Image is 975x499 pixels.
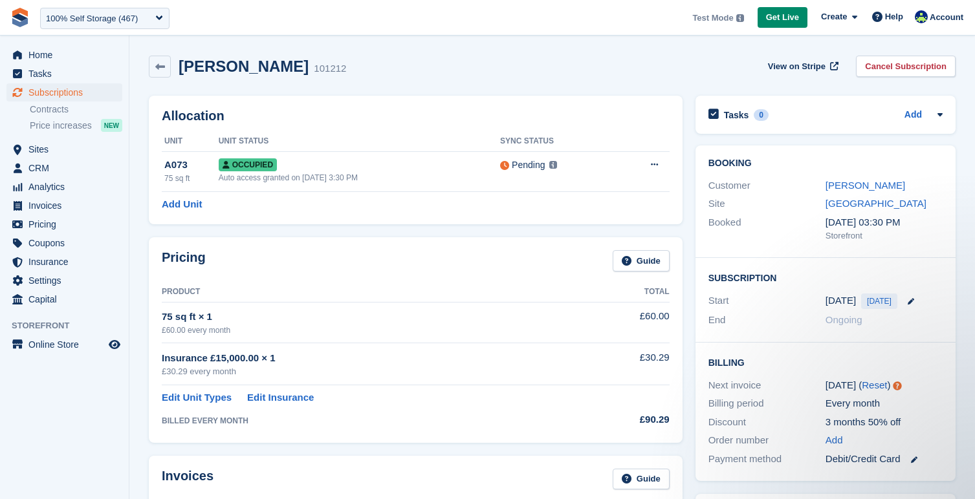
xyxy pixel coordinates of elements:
div: £60.00 every month [162,324,587,336]
div: BILLED EVERY MONTH [162,415,587,427]
a: Get Live [758,7,807,28]
a: Add Unit [162,197,202,212]
span: Pricing [28,215,106,233]
h2: Pricing [162,250,206,271]
a: View on Stripe [763,56,841,77]
img: stora-icon-8386f47178a22dfd0bd8f6a31ec36ba5ce8667c1dd55bd0f319d3a0aa187defe.svg [10,8,30,27]
a: menu [6,178,122,196]
a: [PERSON_NAME] [826,180,905,191]
td: £30.29 [587,343,670,385]
a: menu [6,46,122,64]
span: View on Stripe [768,60,826,73]
a: Edit Unit Types [162,390,232,405]
th: Unit [162,131,219,152]
span: Analytics [28,178,106,196]
span: Tasks [28,65,106,83]
div: NEW [101,119,122,132]
span: [DATE] [861,293,897,309]
div: 75 sq ft [164,173,219,184]
th: Sync Status [500,131,615,152]
h2: Invoices [162,469,214,490]
span: Storefront [12,319,129,332]
div: A073 [164,158,219,173]
div: Order number [708,433,826,448]
div: Storefront [826,229,943,242]
a: Guide [613,250,670,271]
div: Next invoice [708,378,826,393]
div: Discount [708,415,826,430]
a: menu [6,83,122,101]
span: Occupied [219,158,277,171]
span: Help [885,10,903,23]
span: Account [930,11,963,24]
span: Online Store [28,335,106,354]
span: Subscriptions [28,83,106,101]
div: Start [708,293,826,309]
a: menu [6,140,122,158]
h2: [PERSON_NAME] [179,58,309,75]
h2: Allocation [162,109,670,123]
div: Booked [708,215,826,242]
span: Settings [28,271,106,290]
td: £60.00 [587,302,670,343]
a: Add [904,108,922,123]
span: Sites [28,140,106,158]
div: Insurance £15,000.00 × 1 [162,351,587,366]
a: Guide [613,469,670,490]
a: menu [6,234,122,252]
a: menu [6,335,122,354]
a: Contracts [30,103,122,116]
div: [DATE] 03:30 PM [826,215,943,230]
div: 0 [754,109,769,121]
div: 75 sq ft × 1 [162,310,587,324]
span: Get Live [766,11,799,24]
a: menu [6,271,122,290]
th: Unit Status [219,131,500,152]
span: Create [821,10,847,23]
a: Preview store [107,337,122,352]
h2: Billing [708,356,943,368]
time: 2025-08-12 00:00:00 UTC [826,293,856,308]
div: Payment method [708,452,826,467]
a: menu [6,159,122,177]
th: Total [587,282,670,303]
span: Coupons [28,234,106,252]
a: menu [6,65,122,83]
div: £90.29 [587,412,670,427]
div: Auto access granted on [DATE] 3:30 PM [219,172,500,184]
div: 100% Self Storage (467) [46,12,138,25]
h2: Tasks [724,109,749,121]
img: icon-info-grey-7440780725fd019a000dd9b08b2336e03edf1995a4989e88bcd33f0948082b44.svg [736,14,744,22]
a: Price increases NEW [30,118,122,133]
span: Invoices [28,196,106,215]
span: Test Mode [692,12,733,25]
span: Capital [28,290,106,308]
div: 101212 [314,61,346,76]
span: Price increases [30,120,92,132]
span: Home [28,46,106,64]
th: Product [162,282,587,303]
span: CRM [28,159,106,177]
span: Insurance [28,253,106,271]
div: Billing period [708,396,826,411]
div: Pending [512,158,545,172]
h2: Subscription [708,271,943,284]
a: Edit Insurance [247,390,314,405]
img: icon-info-grey-7440780725fd019a000dd9b08b2336e03edf1995a4989e88bcd33f0948082b44.svg [549,161,557,169]
div: Customer [708,178,826,193]
span: Ongoing [826,314,862,325]
h2: Booking [708,158,943,169]
a: menu [6,196,122,215]
a: menu [6,290,122,308]
div: End [708,313,826,328]
a: menu [6,215,122,233]
a: Cancel Subscription [856,56,956,77]
div: Site [708,196,826,211]
a: [GEOGRAPHIC_DATA] [826,198,926,209]
div: £30.29 every month [162,365,587,378]
a: menu [6,253,122,271]
img: Ciara Topping [915,10,928,23]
